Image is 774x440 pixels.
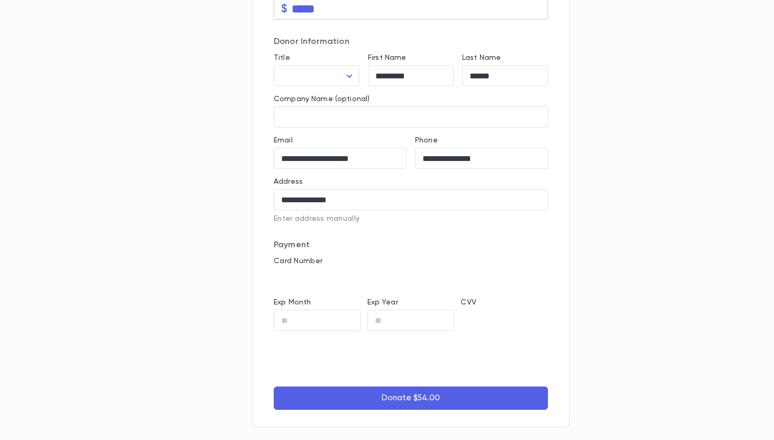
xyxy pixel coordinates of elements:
[274,53,290,62] label: Title
[367,298,398,307] label: Exp Year
[274,214,548,223] p: Enter address manually
[461,310,548,331] iframe: cvv
[368,53,406,62] label: First Name
[462,53,501,62] label: Last Name
[274,37,548,47] p: Donor Information
[281,4,287,14] p: $
[274,136,293,145] label: Email
[461,298,548,307] p: CVV
[274,257,548,265] p: Card Number
[274,298,311,307] label: Exp Month
[274,268,548,290] iframe: To enrich screen reader interactions, please activate Accessibility in Grammarly extension settings
[274,177,303,186] label: Address
[274,95,370,103] label: Company Name (optional)
[274,66,359,86] div: ​
[415,136,438,145] label: Phone
[274,387,548,410] button: Donate $54.00
[274,240,548,250] p: Payment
